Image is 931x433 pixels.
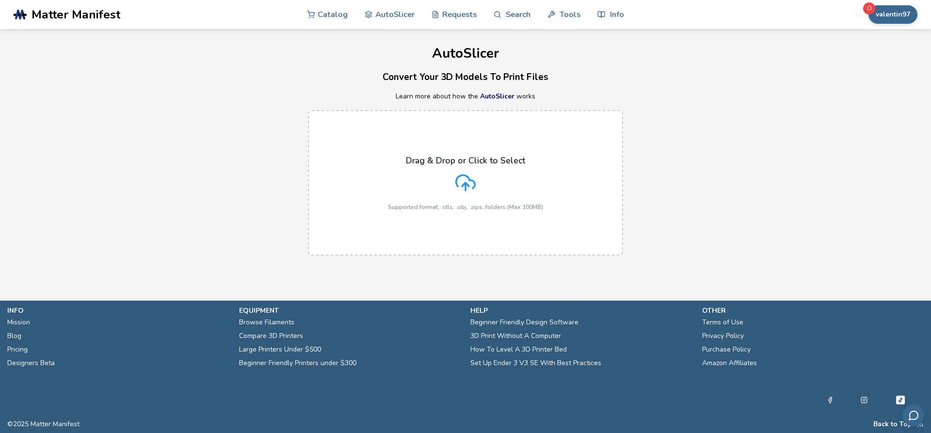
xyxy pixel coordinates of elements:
a: Purchase Policy [702,343,751,356]
span: © 2025 Matter Manifest [7,420,80,428]
button: valentin97 [868,5,917,24]
a: Blog [7,329,21,343]
p: Drag & Drop or Click to Select [406,156,525,165]
a: Compare 3D Printers [239,329,303,343]
p: Supported format: .stls, .obj, .zips, folders (Max 100MB) [388,204,543,210]
a: Amazon Affiliates [702,356,757,370]
p: info [7,305,229,316]
p: other [702,305,924,316]
a: AutoSlicer [480,92,514,101]
a: Beginner Friendly Printers under $300 [239,356,356,370]
span: Matter Manifest [32,8,120,21]
a: Pricing [7,343,28,356]
a: Mission [7,316,30,329]
a: Terms of Use [702,316,743,329]
a: Set Up Ender 3 V3 SE With Best Practices [470,356,601,370]
a: 3D Print Without A Computer [470,329,561,343]
a: Large Printers Under $500 [239,343,321,356]
button: Back to Top [873,420,912,428]
button: Send feedback via email [902,404,924,426]
a: RSS Feed [917,420,924,428]
a: Designers Beta [7,356,55,370]
a: How To Level A 3D Printer Bed [470,343,567,356]
p: equipment [239,305,461,316]
p: help [470,305,692,316]
a: Beginner Friendly Design Software [470,316,578,329]
a: Browse Filaments [239,316,294,329]
a: Tiktok [895,394,906,406]
a: Instagram [861,394,867,406]
a: Privacy Policy [702,329,744,343]
a: Facebook [827,394,834,406]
